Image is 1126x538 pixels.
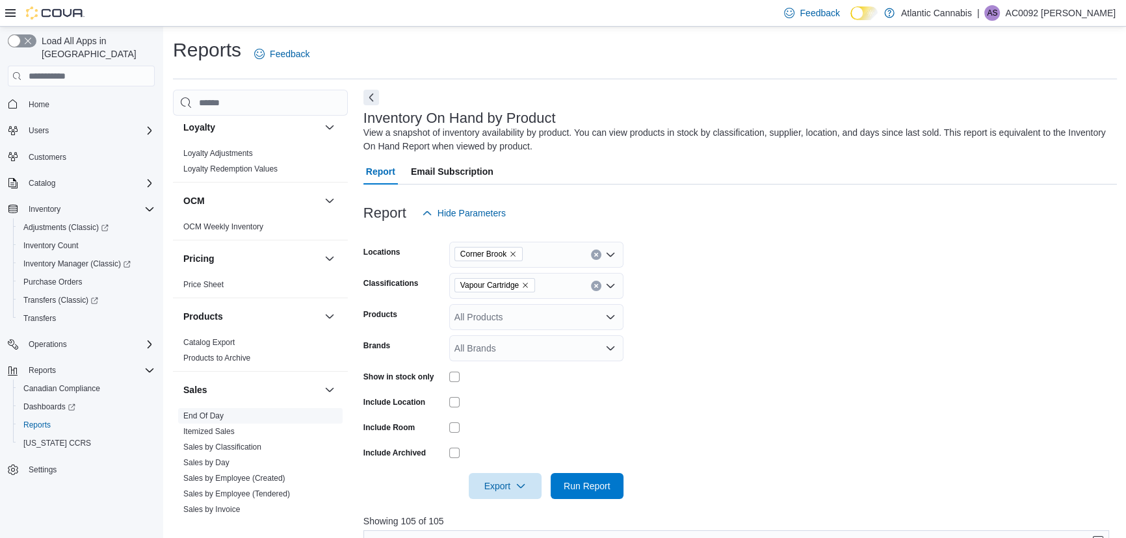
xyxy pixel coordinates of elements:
span: Customers [29,152,66,162]
span: Sales by Employee (Created) [183,473,285,483]
span: Email Subscription [411,159,493,185]
span: Corner Brook [454,247,523,261]
span: Transfers (Classic) [18,292,155,308]
input: Dark Mode [850,6,878,20]
span: Dashboards [23,402,75,412]
span: Hide Parameters [438,207,506,220]
span: Load All Apps in [GEOGRAPHIC_DATA] [36,34,155,60]
button: Transfers [13,309,160,327]
label: Products [363,309,397,320]
button: Settings [3,460,160,479]
span: Catalog Export [183,337,235,348]
a: Reports [18,417,56,433]
span: Adjustments (Classic) [23,222,109,233]
button: Sales [183,383,319,396]
span: Corner Brook [460,248,506,261]
button: Products [322,309,337,324]
a: Purchase Orders [18,274,88,290]
a: Sales by Day [183,458,229,467]
button: Inventory Count [13,237,160,255]
span: Feedback [270,47,309,60]
span: Transfers [23,313,56,324]
p: Atlantic Cannabis [901,5,972,21]
button: Catalog [23,175,60,191]
span: Itemized Sales [183,426,235,437]
button: Open list of options [605,343,616,353]
button: Hide Parameters [417,200,511,226]
a: Feedback [249,41,315,67]
span: Operations [29,339,67,350]
span: Adjustments (Classic) [18,220,155,235]
label: Include Location [363,397,425,407]
div: Products [173,335,348,371]
p: AC0092 [PERSON_NAME] [1005,5,1116,21]
button: Export [469,473,542,499]
span: Inventory Manager (Classic) [23,259,131,269]
div: View a snapshot of inventory availability by product. You can view products in stock by classific... [363,126,1110,153]
button: Loyalty [183,121,319,134]
span: Report [366,159,395,185]
label: Include Archived [363,448,426,458]
button: Purchase Orders [13,273,160,291]
button: Clear input [591,281,601,291]
button: Reports [13,416,160,434]
span: Products to Archive [183,353,250,363]
span: Vapour Cartridge [460,279,519,292]
button: Pricing [183,252,319,265]
a: Inventory Count [18,238,84,253]
div: Pricing [173,277,348,298]
a: Inventory Manager (Classic) [18,256,136,272]
button: Operations [3,335,160,353]
span: Washington CCRS [18,435,155,451]
span: OCM Weekly Inventory [183,222,263,232]
a: Transfers (Classic) [13,291,160,309]
a: Products to Archive [183,353,250,363]
span: Home [23,96,155,112]
span: Sales by Classification [183,442,261,452]
a: Catalog Export [183,338,235,347]
span: Home [29,99,49,110]
span: Users [29,125,49,136]
a: End Of Day [183,411,224,420]
span: Dashboards [18,399,155,415]
a: OCM Weekly Inventory [183,222,263,231]
a: Sales by Invoice [183,505,240,514]
label: Locations [363,247,400,257]
button: Users [23,123,54,138]
span: Inventory [29,204,60,214]
a: Price Sheet [183,280,224,289]
span: Canadian Compliance [18,381,155,396]
a: Canadian Compliance [18,381,105,396]
a: [US_STATE] CCRS [18,435,96,451]
span: Sales by Day [183,457,229,468]
div: OCM [173,219,348,240]
button: Next [363,90,379,105]
button: Canadian Compliance [13,379,160,398]
span: Catalog [23,175,155,191]
span: End Of Day [183,411,224,421]
button: Clear input [591,250,601,260]
h3: Sales [183,383,207,396]
span: Transfers (Classic) [23,295,98,305]
button: Operations [23,337,72,352]
a: Loyalty Adjustments [183,149,253,158]
button: Home [3,94,160,113]
img: Cova [26,6,85,19]
button: Loyalty [322,120,337,135]
nav: Complex example [8,89,155,513]
label: Classifications [363,278,419,288]
span: Inventory Count [23,240,79,251]
span: Operations [23,337,155,352]
div: AC0092 Strickland Rylan [984,5,1000,21]
a: Sales by Classification [183,442,261,452]
span: Reports [23,420,51,430]
span: Settings [23,461,155,478]
span: Users [23,123,155,138]
span: Reports [29,365,56,376]
button: Inventory [3,200,160,218]
label: Show in stock only [363,372,434,382]
span: Inventory Count [18,238,155,253]
span: Vapour Cartridge [454,278,535,292]
button: Users [3,122,160,140]
button: Products [183,310,319,323]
